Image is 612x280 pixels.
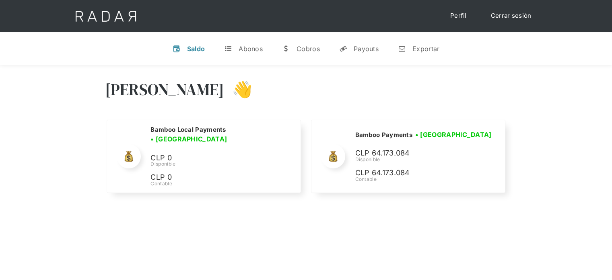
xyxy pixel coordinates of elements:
div: w [282,45,290,53]
div: Abonos [239,45,263,53]
h3: • [GEOGRAPHIC_DATA] [415,130,492,139]
h3: • [GEOGRAPHIC_DATA] [150,134,227,144]
p: CLP 64.173.084 [355,147,476,159]
div: y [339,45,347,53]
p: CLP 0 [150,152,271,164]
div: Contable [150,180,291,187]
div: n [398,45,406,53]
div: t [224,45,232,53]
div: Cobros [297,45,320,53]
div: v [173,45,181,53]
a: Perfil [442,8,475,24]
h2: Bamboo Local Payments [150,126,226,134]
div: Disponible [150,160,291,168]
div: Disponible [355,156,494,163]
div: Saldo [187,45,205,53]
div: Contable [355,176,494,183]
h3: 👋 [224,79,252,100]
div: Exportar [412,45,439,53]
h3: [PERSON_NAME] [105,79,225,100]
p: CLP 64.173.084 [355,167,476,179]
p: CLP 0 [150,172,271,183]
a: Cerrar sesión [483,8,540,24]
h2: Bamboo Payments [355,131,412,139]
div: Payouts [354,45,379,53]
